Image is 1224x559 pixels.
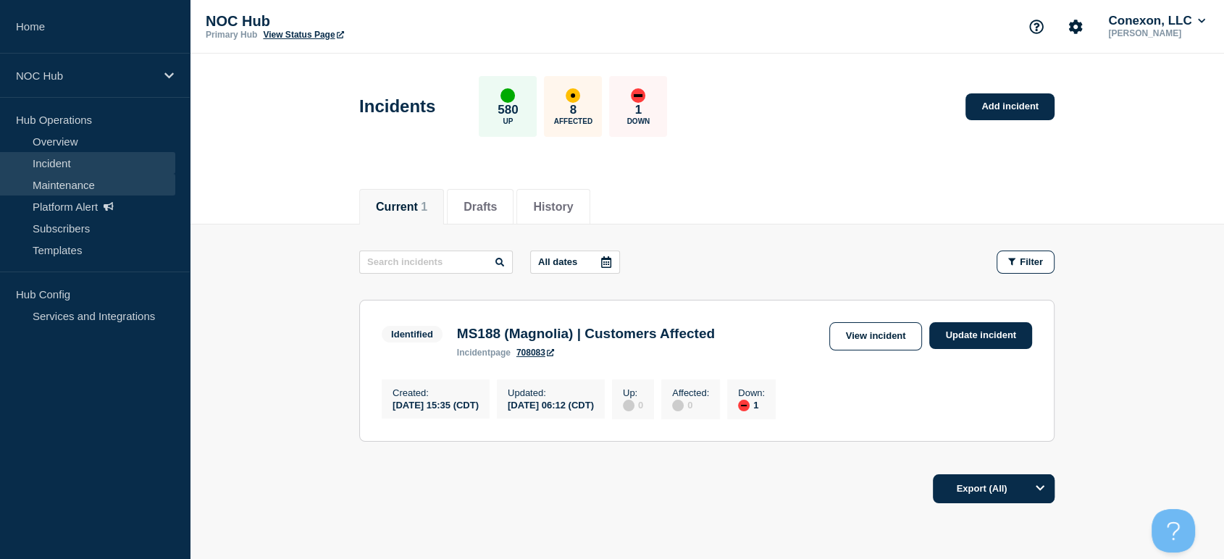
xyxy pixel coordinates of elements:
[1020,256,1043,267] span: Filter
[263,30,343,40] a: View Status Page
[965,93,1055,120] a: Add incident
[635,103,642,117] p: 1
[464,201,497,214] button: Drafts
[1021,12,1052,42] button: Support
[206,13,495,30] p: NOC Hub
[1026,474,1055,503] button: Options
[738,387,765,398] p: Down :
[457,326,715,342] h3: MS188 (Magnolia) | Customers Affected
[530,251,620,274] button: All dates
[382,326,443,342] span: Identified
[566,88,580,103] div: affected
[631,88,645,103] div: down
[16,70,155,82] p: NOC Hub
[500,88,515,103] div: up
[627,117,650,125] p: Down
[508,398,594,411] div: [DATE] 06:12 (CDT)
[1105,28,1208,38] p: [PERSON_NAME]
[1152,509,1195,552] iframe: Help Scout Beacon - Open
[997,251,1055,274] button: Filter
[1105,14,1208,28] button: Conexon, LLC
[672,387,709,398] p: Affected :
[570,103,577,117] p: 8
[929,322,1032,349] a: Update incident
[738,400,750,411] div: down
[623,387,643,398] p: Up :
[457,348,511,358] p: page
[421,201,427,213] span: 1
[1060,12,1091,42] button: Account settings
[554,117,592,125] p: Affected
[516,348,554,358] a: 708083
[359,96,435,117] h1: Incidents
[538,256,577,267] p: All dates
[359,251,513,274] input: Search incidents
[206,30,257,40] p: Primary Hub
[623,398,643,411] div: 0
[376,201,427,214] button: Current 1
[393,387,479,398] p: Created :
[498,103,518,117] p: 580
[508,387,594,398] p: Updated :
[393,398,479,411] div: [DATE] 15:35 (CDT)
[738,398,765,411] div: 1
[503,117,513,125] p: Up
[829,322,923,350] a: View incident
[533,201,573,214] button: History
[933,474,1055,503] button: Export (All)
[623,400,634,411] div: disabled
[457,348,490,358] span: incident
[672,400,684,411] div: disabled
[672,398,709,411] div: 0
